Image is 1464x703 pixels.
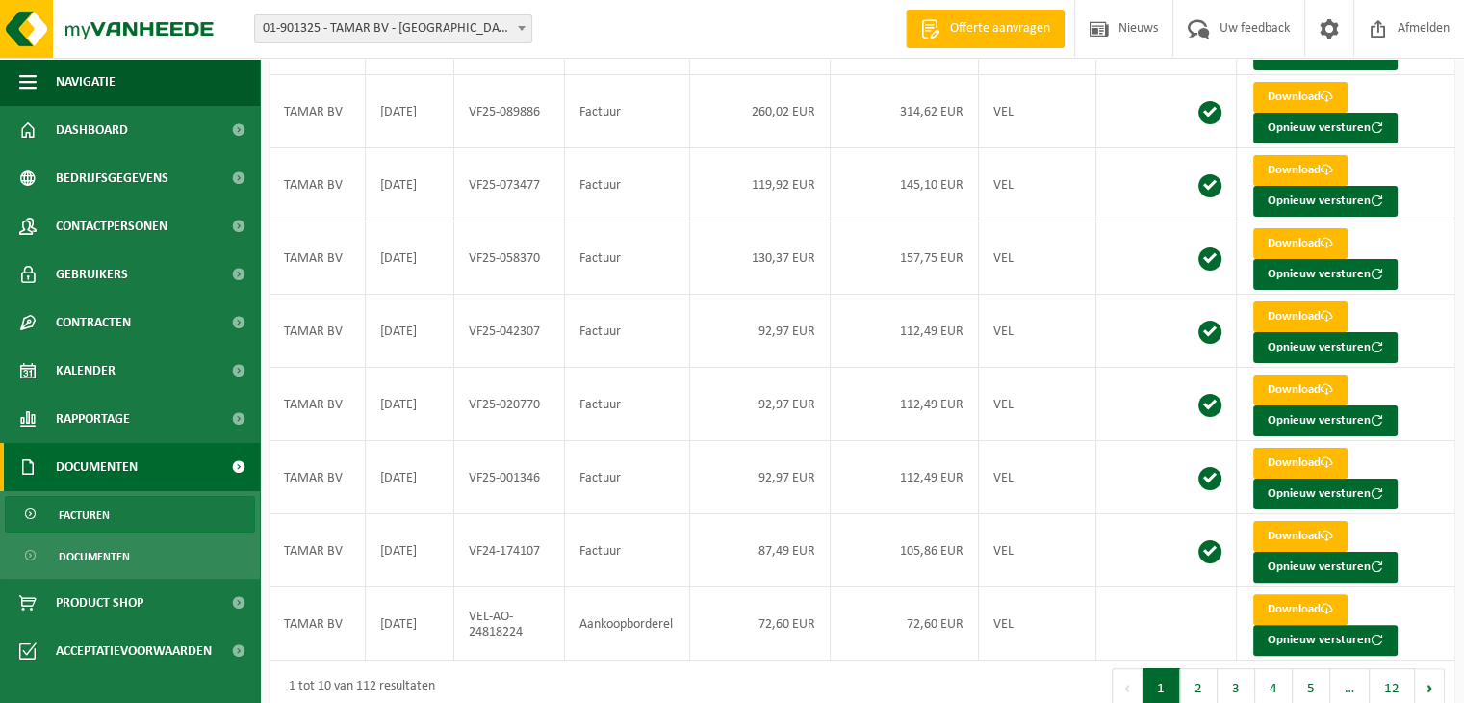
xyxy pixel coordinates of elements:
button: Opnieuw versturen [1253,552,1398,583]
td: VF25-042307 [454,295,566,368]
td: VF25-058370 [454,221,566,295]
td: [DATE] [366,75,454,148]
span: Contactpersonen [56,202,167,250]
td: [DATE] [366,295,454,368]
td: TAMAR BV [270,368,366,441]
td: VEL [979,587,1096,661]
td: 130,37 EUR [690,221,831,295]
td: Aankoopborderel [565,587,689,661]
span: Documenten [59,538,130,575]
td: 112,49 EUR [831,295,979,368]
td: VEL [979,295,1096,368]
td: 87,49 EUR [690,514,831,587]
td: VEL [979,441,1096,514]
td: [DATE] [366,441,454,514]
button: Opnieuw versturen [1253,113,1398,143]
td: VEL [979,368,1096,441]
td: 157,75 EUR [831,221,979,295]
td: Factuur [565,368,689,441]
td: [DATE] [366,148,454,221]
button: Opnieuw versturen [1253,479,1398,509]
td: 105,86 EUR [831,514,979,587]
td: VF25-020770 [454,368,566,441]
td: VF25-089886 [454,75,566,148]
td: TAMAR BV [270,221,366,295]
td: [DATE] [366,368,454,441]
span: Navigatie [56,58,116,106]
a: Download [1253,375,1348,405]
span: Contracten [56,299,131,347]
td: 119,92 EUR [690,148,831,221]
span: Gebruikers [56,250,128,299]
span: Product Shop [56,579,143,627]
a: Download [1253,155,1348,186]
td: VEL [979,221,1096,295]
button: Opnieuw versturen [1253,625,1398,656]
td: [DATE] [366,587,454,661]
td: Factuur [565,295,689,368]
td: 112,49 EUR [831,441,979,514]
td: TAMAR BV [270,295,366,368]
td: Factuur [565,441,689,514]
td: VEL [979,148,1096,221]
a: Facturen [5,496,255,533]
td: 260,02 EUR [690,75,831,148]
td: 112,49 EUR [831,368,979,441]
span: Offerte aanvragen [945,19,1055,39]
td: VEL [979,75,1096,148]
a: Download [1253,301,1348,332]
td: VEL-AO-24818224 [454,587,566,661]
td: Factuur [565,221,689,295]
td: Factuur [565,514,689,587]
a: Offerte aanvragen [906,10,1065,48]
td: TAMAR BV [270,514,366,587]
td: 72,60 EUR [690,587,831,661]
td: 92,97 EUR [690,441,831,514]
button: Opnieuw versturen [1253,405,1398,436]
span: 01-901325 - TAMAR BV - GERAARDSBERGEN [255,15,531,42]
td: VF25-001346 [454,441,566,514]
span: Documenten [56,443,138,491]
td: 92,97 EUR [690,368,831,441]
td: TAMAR BV [270,148,366,221]
a: Download [1253,521,1348,552]
td: VEL [979,514,1096,587]
span: Rapportage [56,395,130,443]
td: [DATE] [366,514,454,587]
td: TAMAR BV [270,75,366,148]
a: Download [1253,594,1348,625]
td: [DATE] [366,221,454,295]
span: Facturen [59,497,110,534]
a: Documenten [5,537,255,574]
td: Factuur [565,75,689,148]
button: Opnieuw versturen [1253,186,1398,217]
td: 145,10 EUR [831,148,979,221]
button: Opnieuw versturen [1253,332,1398,363]
span: Kalender [56,347,116,395]
td: TAMAR BV [270,587,366,661]
td: Factuur [565,148,689,221]
a: Download [1253,448,1348,479]
span: Acceptatievoorwaarden [56,627,212,675]
td: 72,60 EUR [831,587,979,661]
button: Opnieuw versturen [1253,259,1398,290]
td: 92,97 EUR [690,295,831,368]
td: 314,62 EUR [831,75,979,148]
td: TAMAR BV [270,441,366,514]
td: VF25-073477 [454,148,566,221]
td: VF24-174107 [454,514,566,587]
span: Bedrijfsgegevens [56,154,168,202]
span: 01-901325 - TAMAR BV - GERAARDSBERGEN [254,14,532,43]
a: Download [1253,82,1348,113]
span: Dashboard [56,106,128,154]
a: Download [1253,228,1348,259]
